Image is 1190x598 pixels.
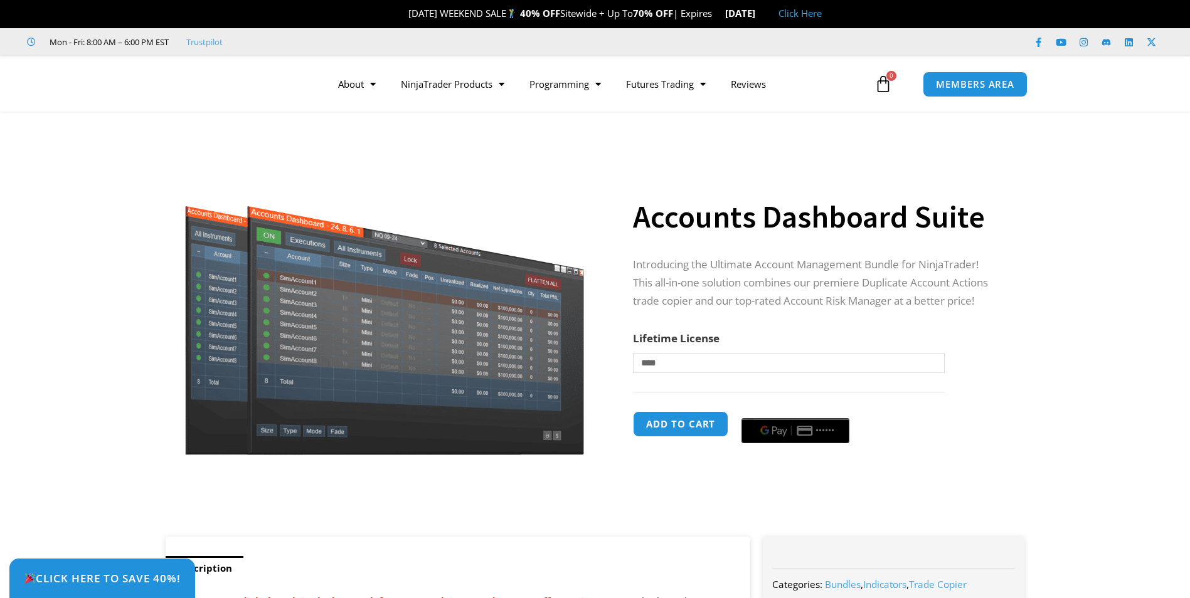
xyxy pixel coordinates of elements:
[633,7,673,19] strong: 70% OFF
[633,256,999,310] p: Introducing the Ultimate Account Management Bundle for NinjaTrader! This all-in-one solution comb...
[713,9,722,18] img: ⌛
[633,379,652,388] a: Clear options
[146,61,280,107] img: LogoAI | Affordable Indicators – NinjaTrader
[388,70,517,98] a: NinjaTrader Products
[520,7,560,19] strong: 40% OFF
[398,9,408,18] img: 🎉
[756,9,765,18] img: 🏭
[936,80,1014,89] span: MEMBERS AREA
[614,70,718,98] a: Futures Trading
[24,573,181,584] span: Click Here to save 40%!
[46,34,169,50] span: Mon - Fri: 8:00 AM – 6:00 PM EST
[517,70,614,98] a: Programming
[816,426,835,435] text: ••••••
[507,9,516,18] img: 🏌️‍♂️
[741,418,849,443] button: Buy with GPay
[886,71,896,81] span: 0
[186,34,223,50] a: Trustpilot
[856,66,911,102] a: 0
[326,70,871,98] nav: Menu
[725,7,766,19] strong: [DATE]
[183,134,587,455] img: Screenshot 2024-08-26 155710eeeee
[633,331,720,345] label: Lifetime License
[9,559,195,598] a: 🎉Click Here to save 40%!
[739,409,852,411] iframe: Secure payment input frame
[923,71,1028,97] a: MEMBERS AREA
[326,70,388,98] a: About
[24,573,35,584] img: 🎉
[718,70,778,98] a: Reviews
[633,195,999,239] h1: Accounts Dashboard Suite
[395,7,725,19] span: [DATE] WEEKEND SALE Sitewide + Up To | Expires
[778,7,822,19] a: Click Here
[633,411,728,437] button: Add to cart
